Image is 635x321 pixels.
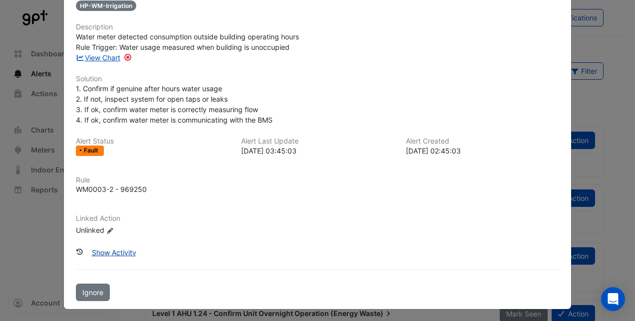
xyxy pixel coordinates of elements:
[123,53,132,62] div: Tooltip anchor
[85,244,143,261] button: Show Activity
[406,146,559,156] div: [DATE] 02:45:03
[76,184,147,194] div: WM0003-2 - 969250
[601,287,625,311] div: Open Intercom Messenger
[76,225,196,235] div: Unlinked
[76,53,120,62] a: View Chart
[76,284,110,301] button: Ignore
[106,227,114,234] fa-icon: Edit Linked Action
[82,288,103,297] span: Ignore
[76,23,559,31] h6: Description
[84,148,100,154] span: Fault
[76,0,136,11] span: HP-WM-Irrigation
[76,32,299,51] span: Water meter detected consumption outside building operating hours Rule Trigger: Water usage measu...
[76,75,559,83] h6: Solution
[76,176,559,184] h6: Rule
[241,146,394,156] div: [DATE] 03:45:03
[76,137,229,146] h6: Alert Status
[406,137,559,146] h6: Alert Created
[76,84,273,124] span: 1. Confirm if genuine after hours water usage 2. If not, inspect system for open taps or leaks 3....
[76,214,559,223] h6: Linked Action
[241,137,394,146] h6: Alert Last Update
